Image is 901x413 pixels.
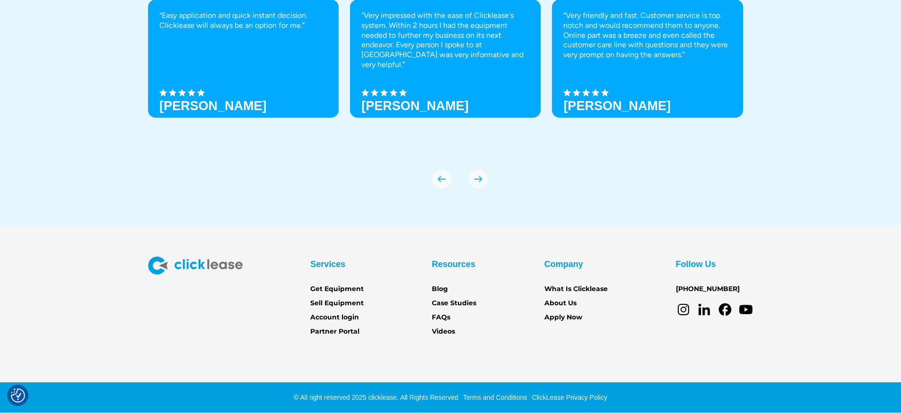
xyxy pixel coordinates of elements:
[178,89,186,96] img: Black star icon
[11,388,25,403] img: Revisit consent button
[563,99,671,113] h3: [PERSON_NAME]
[11,388,25,403] button: Consent Preferences
[399,89,407,96] img: Black star icon
[361,89,369,96] img: Black star icon
[390,89,397,96] img: Black star icon
[169,89,176,96] img: Black star icon
[310,327,359,337] a: Partner Portal
[544,257,583,272] div: Company
[592,89,599,96] img: Black star icon
[544,298,577,309] a: About Us
[310,284,364,294] a: Get Equipment
[573,89,580,96] img: Black star icon
[148,257,243,275] img: Clicklease logo
[310,298,364,309] a: Sell Equipment
[563,89,571,96] img: Black star icon
[188,89,195,96] img: Black star icon
[432,170,451,189] img: arrow Icon
[676,257,716,272] div: Follow Us
[601,89,609,96] img: Black star icon
[197,89,205,96] img: Black star icon
[361,99,469,113] strong: [PERSON_NAME]
[676,284,740,294] a: [PHONE_NUMBER]
[380,89,388,96] img: Black star icon
[582,89,590,96] img: Black star icon
[432,327,455,337] a: Videos
[371,89,378,96] img: Black star icon
[432,284,448,294] a: Blog
[529,394,607,401] a: ClickLease Privacy Policy
[159,89,167,96] img: Black star icon
[469,170,488,189] div: next slide
[310,312,359,323] a: Account login
[159,99,267,113] h3: [PERSON_NAME]
[310,257,345,272] div: Services
[563,11,731,60] p: “Very friendly and fast. Customer service is top notch and would recommend them to anyone. Online...
[544,312,582,323] a: Apply Now
[469,170,488,189] img: arrow Icon
[432,257,475,272] div: Resources
[544,284,608,294] a: What Is Clicklease
[294,393,458,402] div: © All right reserved 2025 clicklease. All Rights Reserved
[361,11,529,70] p: "Very impressed with the ease of Clicklease's system. Within 2 hours I had the equipment needed t...
[461,394,527,401] a: Terms and Conditions
[432,298,476,309] a: Case Studies
[432,170,451,189] div: previous slide
[432,312,450,323] a: FAQs
[159,11,327,31] p: “Easy application and quick instant decision. Clicklease will always be an option for me.”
